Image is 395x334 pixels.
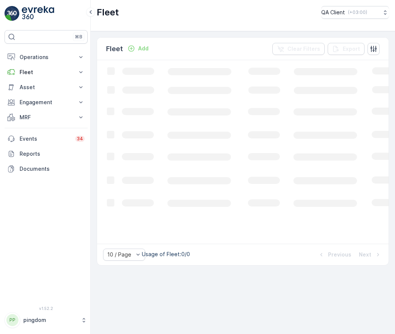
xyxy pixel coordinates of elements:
[20,83,73,91] p: Asset
[75,34,82,40] p: ⌘B
[77,136,83,142] p: 34
[20,53,73,61] p: Operations
[317,250,352,259] button: Previous
[20,68,73,76] p: Fleet
[20,165,85,173] p: Documents
[20,135,71,143] p: Events
[5,161,88,176] a: Documents
[348,9,367,15] p: ( +03:00 )
[5,6,20,21] img: logo
[5,146,88,161] a: Reports
[343,45,360,53] p: Export
[5,65,88,80] button: Fleet
[287,45,320,53] p: Clear Filters
[359,251,371,258] p: Next
[23,316,77,324] p: pingdom
[321,9,345,16] p: QA Client
[321,6,389,19] button: QA Client(+03:00)
[20,99,73,106] p: Engagement
[272,43,325,55] button: Clear Filters
[22,6,54,21] img: logo_light-DOdMpM7g.png
[138,45,149,52] p: Add
[328,251,351,258] p: Previous
[358,250,383,259] button: Next
[97,6,119,18] p: Fleet
[125,44,152,53] button: Add
[328,43,365,55] button: Export
[5,131,88,146] a: Events34
[142,250,190,258] p: Usage of Fleet : 0/0
[106,44,123,54] p: Fleet
[5,312,88,328] button: PPpingdom
[20,114,73,121] p: MRF
[5,80,88,95] button: Asset
[5,95,88,110] button: Engagement
[20,150,85,158] p: Reports
[5,110,88,125] button: MRF
[5,306,88,311] span: v 1.52.2
[5,50,88,65] button: Operations
[6,314,18,326] div: PP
